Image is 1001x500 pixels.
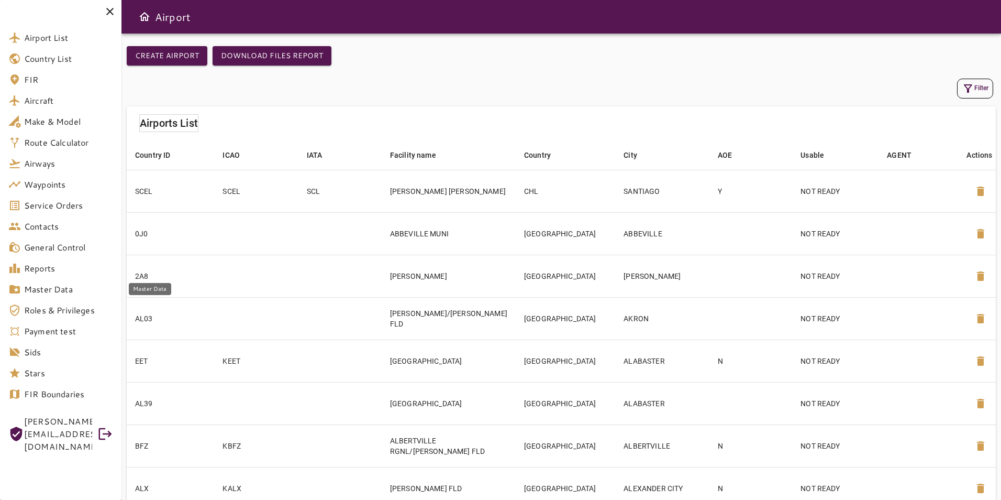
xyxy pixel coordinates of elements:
[615,340,709,382] td: ALABASTER
[887,149,911,161] div: AGENT
[127,340,214,382] td: EET
[24,415,92,453] span: [PERSON_NAME][EMAIL_ADDRESS][DOMAIN_NAME]
[615,170,709,212] td: SANTIAGO
[24,325,113,338] span: Payment test
[155,8,191,25] h6: Airport
[382,425,516,467] td: ALBERTVILLE RGNL/[PERSON_NAME] FLD
[800,398,870,409] p: NOT READY
[24,220,113,233] span: Contacts
[24,52,113,65] span: Country List
[800,149,824,161] div: Usable
[24,199,113,212] span: Service Orders
[24,367,113,379] span: Stars
[800,229,870,239] p: NOT READY
[974,397,987,410] span: delete
[968,179,993,204] button: Delete Airport
[127,382,214,425] td: AL39
[516,425,615,467] td: [GEOGRAPHIC_DATA]
[127,425,214,467] td: BFZ
[24,241,113,254] span: General Control
[615,425,709,467] td: ALBERTVILLE
[127,212,214,255] td: 0J0
[615,212,709,255] td: ABBEVILLE
[24,178,113,191] span: Waypoints
[957,79,993,99] button: Filter
[135,149,171,161] div: Country ID
[24,73,113,86] span: FIR
[223,149,253,161] span: ICAO
[127,297,214,340] td: AL03
[24,136,113,149] span: Route Calculator
[214,340,298,382] td: KEET
[800,271,870,281] p: NOT READY
[24,388,113,400] span: FIR Boundaries
[24,31,113,44] span: Airport List
[214,425,298,467] td: KBFZ
[127,46,207,66] button: Create airport
[24,304,113,317] span: Roles & Privileges
[24,157,113,170] span: Airways
[974,227,987,240] span: delete
[968,221,993,246] button: Delete Airport
[516,212,615,255] td: [GEOGRAPHIC_DATA]
[800,313,870,324] p: NOT READY
[134,6,155,27] button: Open drawer
[516,382,615,425] td: [GEOGRAPHIC_DATA]
[624,149,651,161] span: City
[390,149,436,161] div: Facility name
[524,149,551,161] div: Country
[718,149,732,161] div: AOE
[968,391,993,416] button: Delete Airport
[709,340,792,382] td: N
[800,483,870,494] p: NOT READY
[615,382,709,425] td: ALABASTER
[516,255,615,297] td: [GEOGRAPHIC_DATA]
[974,440,987,452] span: delete
[127,255,214,297] td: 2A8
[974,270,987,282] span: delete
[24,94,113,107] span: Aircraft
[800,441,870,451] p: NOT READY
[968,306,993,331] button: Delete Airport
[974,312,987,325] span: delete
[968,433,993,459] button: Delete Airport
[516,297,615,340] td: [GEOGRAPHIC_DATA]
[307,149,336,161] span: IATA
[974,185,987,198] span: delete
[887,149,925,161] span: AGENT
[382,297,516,340] td: [PERSON_NAME]/[PERSON_NAME] FLD
[140,115,198,132] h6: Airports List
[968,264,993,289] button: Delete Airport
[214,170,298,212] td: SCEL
[709,425,792,467] td: N
[516,170,615,212] td: CHL
[129,283,171,295] div: Master Data
[974,482,987,495] span: delete
[800,186,870,197] p: NOT READY
[298,170,382,212] td: SCL
[223,149,240,161] div: ICAO
[24,346,113,358] span: Sids
[516,340,615,382] td: [GEOGRAPHIC_DATA]
[382,340,516,382] td: [GEOGRAPHIC_DATA]
[974,355,987,367] span: delete
[24,262,113,275] span: Reports
[624,149,637,161] div: City
[800,356,870,366] p: NOT READY
[615,297,709,340] td: AKRON
[968,349,993,374] button: Delete Airport
[382,212,516,255] td: ABBEVILLE MUNI
[709,170,792,212] td: Y
[800,149,838,161] span: Usable
[382,382,516,425] td: [GEOGRAPHIC_DATA]
[24,283,113,296] span: Master Data
[382,170,516,212] td: [PERSON_NAME] [PERSON_NAME]
[382,255,516,297] td: [PERSON_NAME]
[127,170,214,212] td: SCEL
[135,149,184,161] span: Country ID
[390,149,450,161] span: Facility name
[615,255,709,297] td: [PERSON_NAME]
[24,115,113,128] span: Make & Model
[213,46,331,66] button: Download Files Report
[524,149,564,161] span: Country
